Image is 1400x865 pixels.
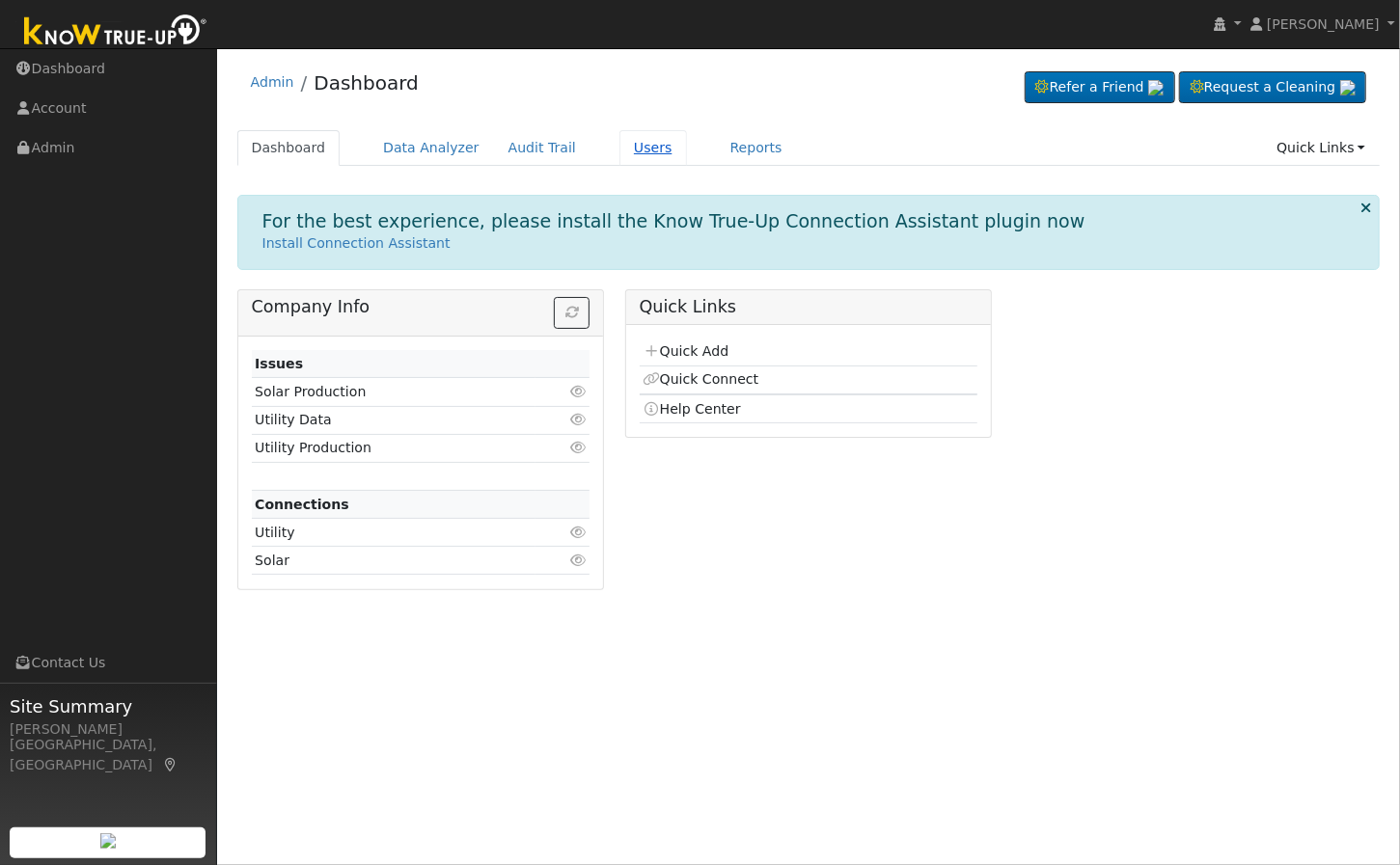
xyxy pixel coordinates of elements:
td: Solar Production [252,378,535,406]
a: Audit Trail [494,130,590,166]
a: Install Connection Assistant [262,235,451,251]
td: Solar [252,547,535,575]
img: retrieve [1340,80,1356,95]
img: retrieve [100,833,116,849]
i: Click to view [569,385,587,398]
i: Click to view [569,526,587,539]
a: Map [162,757,179,772]
i: Click to view [569,413,587,426]
i: Click to view [569,441,587,454]
div: [GEOGRAPHIC_DATA], [GEOGRAPHIC_DATA] [10,735,206,775]
a: Request a Cleaning [1179,71,1366,104]
span: [PERSON_NAME] [1267,16,1380,32]
img: Know True-Up [14,11,217,54]
a: Quick Add [643,343,728,359]
a: Admin [251,74,294,90]
h1: For the best experience, please install the Know True-Up Connection Assistant plugin now [262,210,1085,232]
strong: Issues [255,356,303,371]
a: Data Analyzer [369,130,494,166]
a: Help Center [643,401,741,417]
a: Reports [716,130,797,166]
i: Click to view [569,554,587,567]
td: Utility [252,519,535,547]
a: Refer a Friend [1025,71,1175,104]
td: Utility Data [252,406,535,434]
strong: Connections [255,497,349,512]
a: Users [619,130,687,166]
td: Utility Production [252,434,535,462]
a: Quick Connect [643,371,758,387]
span: Site Summary [10,693,206,719]
h5: Quick Links [640,297,978,317]
a: Dashboard [314,71,419,95]
img: retrieve [1148,80,1164,95]
a: Quick Links [1262,130,1380,166]
div: [PERSON_NAME] [10,719,206,740]
h5: Company Info [252,297,590,317]
a: Dashboard [237,130,341,166]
